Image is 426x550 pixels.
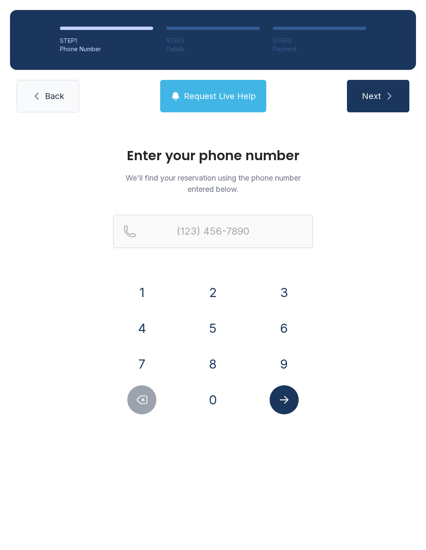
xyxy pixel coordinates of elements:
[198,314,228,343] button: 5
[45,90,64,102] span: Back
[113,215,313,248] input: Reservation phone number
[127,278,156,307] button: 1
[270,349,299,379] button: 9
[198,278,228,307] button: 2
[113,149,313,162] h1: Enter your phone number
[166,37,260,45] div: STEP 2
[198,385,228,414] button: 0
[270,314,299,343] button: 6
[184,90,256,102] span: Request Live Help
[270,278,299,307] button: 3
[166,45,260,53] div: Details
[273,45,366,53] div: Payment
[60,37,153,45] div: STEP 1
[127,314,156,343] button: 4
[270,385,299,414] button: Submit lookup form
[113,172,313,195] p: We'll find your reservation using the phone number entered below.
[127,385,156,414] button: Delete number
[127,349,156,379] button: 7
[198,349,228,379] button: 8
[60,45,153,53] div: Phone Number
[362,90,381,102] span: Next
[273,37,366,45] div: STEP 3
